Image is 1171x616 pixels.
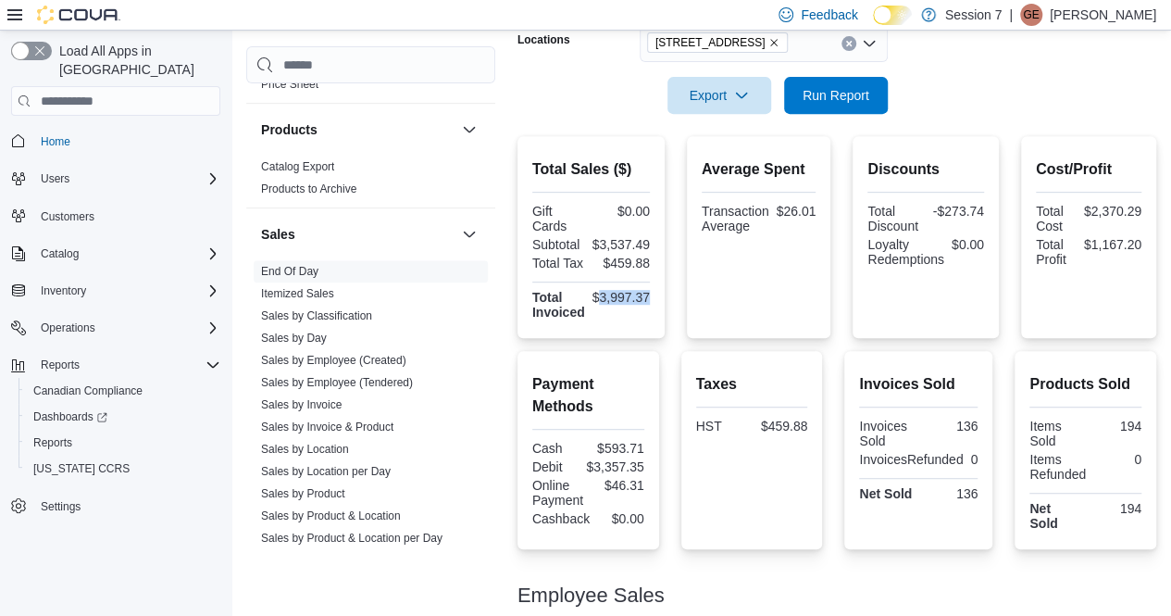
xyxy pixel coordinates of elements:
h2: Discounts [867,158,984,181]
div: 136 [922,419,978,434]
span: Price Sheet [261,77,318,92]
p: [PERSON_NAME] [1050,4,1156,26]
div: $3,997.37 [592,290,650,305]
span: Export [679,77,760,114]
button: Remove 220 King Street North from selection in this group [768,37,779,48]
button: Sales [261,225,455,244]
div: $0.00 [597,511,644,526]
h2: Products Sold [1029,373,1141,396]
div: 0 [1093,452,1141,467]
a: Sales by Invoice [261,398,342,411]
div: $2,370.29 [1084,204,1141,219]
button: Catalog [4,241,228,267]
button: Clear input [841,36,856,51]
span: Dark Mode [873,25,874,26]
div: Total Discount [867,204,922,233]
h2: Payment Methods [532,373,644,418]
div: $0.00 [952,237,984,252]
span: Settings [33,495,220,518]
button: Open list of options [862,36,877,51]
a: Dashboards [26,406,115,428]
a: Sales by Product & Location per Day [261,532,442,545]
button: Products [458,119,480,141]
div: 194 [1090,419,1141,434]
button: Inventory [4,278,228,304]
span: Sales by Location per Day [261,464,391,479]
span: Reports [41,358,80,372]
span: End Of Day [261,264,318,279]
span: Canadian Compliance [26,380,220,402]
span: Sales by Product & Location [261,509,401,523]
div: HST [696,419,748,434]
span: Products to Archive [261,182,356,196]
div: Online Payment [532,478,584,508]
strong: Net Sold [859,486,912,501]
span: Sales by Product & Location per Day [261,531,442,546]
span: Canadian Compliance [33,383,143,398]
button: [US_STATE] CCRS [19,456,228,482]
button: Sales [458,223,480,245]
span: Sales by Location [261,442,349,457]
a: Sales by Location [261,443,349,456]
span: Catalog Export [261,159,334,174]
a: Sales by Day [261,332,327,345]
span: Dashboards [26,406,220,428]
span: 220 King Street North [647,32,789,53]
span: Reports [33,354,220,376]
div: $46.31 [592,478,643,493]
a: Settings [33,496,88,518]
div: Subtotal [532,237,585,252]
a: Sales by Classification [261,309,372,322]
a: Canadian Compliance [26,380,150,402]
nav: Complex example [11,119,220,568]
span: Sales by Classification [261,308,372,323]
div: Gift Cards [532,204,588,233]
h2: Cost/Profit [1036,158,1141,181]
div: Total Cost [1036,204,1077,233]
span: Sales by Invoice & Product [261,420,393,434]
div: Sales [246,260,495,579]
button: Operations [4,315,228,341]
span: [STREET_ADDRESS] [655,33,766,52]
button: Products [261,120,455,139]
div: $459.88 [755,419,807,434]
span: Sales by Employee (Tendered) [261,375,413,390]
button: Customers [4,203,228,230]
a: Dashboards [19,404,228,430]
span: Sales by Employee (Created) [261,353,406,368]
a: Customers [33,206,102,228]
span: Run Report [803,86,869,105]
span: Reports [26,432,220,454]
div: Pricing [246,73,495,103]
a: End Of Day [261,265,318,278]
img: Cova [37,6,120,24]
button: Operations [33,317,103,339]
div: George Erotokritou [1020,4,1042,26]
div: $3,357.35 [586,459,643,474]
span: Sales by Invoice [261,397,342,412]
p: | [1009,4,1013,26]
span: Catalog [41,246,79,261]
div: $1,167.20 [1084,237,1141,252]
div: Items Sold [1029,419,1081,448]
a: Price Sheet [261,78,318,91]
h3: Products [261,120,318,139]
a: Sales by Product [261,487,345,500]
label: Locations [517,32,570,47]
span: Operations [41,321,95,335]
h3: Employee Sales [517,585,665,607]
span: Load All Apps in [GEOGRAPHIC_DATA] [52,42,220,79]
span: Operations [33,317,220,339]
button: Run Report [784,77,888,114]
span: Sales by Day [261,331,327,346]
a: Sales by Location per Day [261,465,391,478]
div: Cashback [532,511,590,526]
a: Sales by Invoice & Product [261,421,393,434]
div: 136 [922,486,978,501]
button: Reports [33,354,87,376]
div: $0.00 [594,204,650,219]
div: $459.88 [594,256,650,270]
div: Total Tax [532,256,588,270]
h2: Average Spent [702,158,816,181]
input: Dark Mode [873,6,912,25]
